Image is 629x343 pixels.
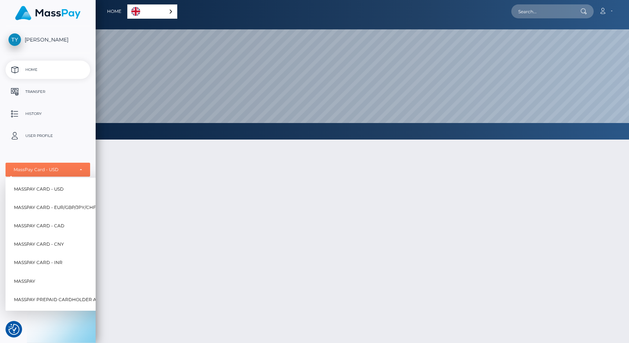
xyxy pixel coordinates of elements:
p: Home [8,64,87,75]
span: [PERSON_NAME] [6,36,90,43]
button: Consent Preferences [8,324,19,335]
div: MassPay Card - USD [14,167,74,173]
a: Home [107,4,121,19]
span: MassPay Card - INR [14,258,63,268]
a: History [6,105,90,123]
a: Transfer [6,83,90,101]
input: Search... [511,4,580,18]
button: MassPay Card - USD [6,163,90,177]
span: MassPay Prepaid Cardholder Agreement [14,295,122,304]
p: Transfer [8,86,87,97]
span: MassPay [14,277,35,286]
span: MassPay Card - USD [14,184,64,194]
aside: Language selected: English [127,4,177,19]
span: MassPay Card - CNY [14,240,64,249]
a: English [128,5,177,18]
div: Language [127,4,177,19]
img: Revisit consent button [8,324,19,335]
p: History [8,108,87,119]
span: MassPay Card - EUR/GBP/JPY/CHF/AUD [14,203,107,212]
p: User Profile [8,130,87,141]
a: User Profile [6,127,90,145]
img: MassPay [15,6,81,20]
a: Home [6,61,90,79]
span: MassPay Card - CAD [14,221,64,231]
